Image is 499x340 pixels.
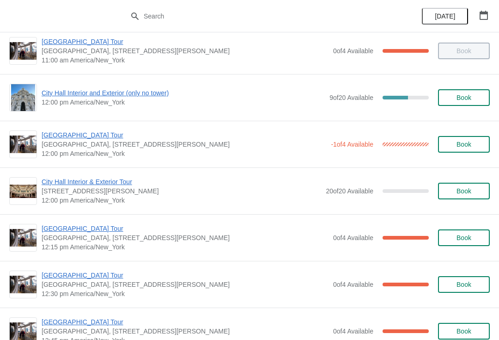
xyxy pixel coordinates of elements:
[333,47,373,55] span: 0 of 4 Available
[10,42,37,60] img: City Hall Tower Tour | City Hall Visitor Center, 1400 John F Kennedy Boulevard Suite 121, Philade...
[333,328,373,335] span: 0 of 4 Available
[42,280,329,289] span: [GEOGRAPHIC_DATA], [STREET_ADDRESS][PERSON_NAME]
[42,186,321,196] span: [STREET_ADDRESS][PERSON_NAME]
[438,276,490,293] button: Book
[42,196,321,205] span: 12:00 pm America/New_York
[143,8,374,25] input: Search
[42,37,329,46] span: [GEOGRAPHIC_DATA] Tour
[10,185,37,198] img: City Hall Interior & Exterior Tour | 1400 John F Kennedy Boulevard, Suite 121, Philadelphia, PA, ...
[42,130,326,140] span: [GEOGRAPHIC_DATA] Tour
[333,281,373,288] span: 0 of 4 Available
[42,140,326,149] span: [GEOGRAPHIC_DATA], [STREET_ADDRESS][PERSON_NAME]
[456,328,471,335] span: Book
[11,84,36,111] img: City Hall Interior and Exterior (only no tower) | | 12:00 pm America/New_York
[42,88,325,98] span: City Hall Interior and Exterior (only no tower)
[329,94,373,101] span: 9 of 20 Available
[10,276,37,294] img: City Hall Tower Tour | City Hall Visitor Center, 1400 John F Kennedy Boulevard Suite 121, Philade...
[42,56,329,65] span: 11:00 am America/New_York
[42,46,329,56] span: [GEOGRAPHIC_DATA], [STREET_ADDRESS][PERSON_NAME]
[333,234,373,241] span: 0 of 4 Available
[326,187,373,195] span: 20 of 20 Available
[438,89,490,106] button: Book
[438,323,490,340] button: Book
[42,224,329,233] span: [GEOGRAPHIC_DATA] Tour
[456,234,471,241] span: Book
[456,281,471,288] span: Book
[10,229,37,247] img: City Hall Tower Tour | City Hall Visitor Center, 1400 John F Kennedy Boulevard Suite 121, Philade...
[422,8,468,25] button: [DATE]
[42,233,329,242] span: [GEOGRAPHIC_DATA], [STREET_ADDRESS][PERSON_NAME]
[10,136,37,154] img: City Hall Tower Tour | City Hall Visitor Center, 1400 John F Kennedy Boulevard Suite 121, Philade...
[331,141,373,148] span: -1 of 4 Available
[42,317,329,327] span: [GEOGRAPHIC_DATA] Tour
[42,149,326,158] span: 12:00 pm America/New_York
[42,271,329,280] span: [GEOGRAPHIC_DATA] Tour
[438,183,490,199] button: Book
[438,229,490,246] button: Book
[435,12,455,20] span: [DATE]
[456,187,471,195] span: Book
[42,327,329,336] span: [GEOGRAPHIC_DATA], [STREET_ADDRESS][PERSON_NAME]
[42,98,325,107] span: 12:00 pm America/New_York
[456,141,471,148] span: Book
[42,177,321,186] span: City Hall Interior & Exterior Tour
[456,94,471,101] span: Book
[42,242,329,252] span: 12:15 pm America/New_York
[438,136,490,153] button: Book
[42,289,329,298] span: 12:30 pm America/New_York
